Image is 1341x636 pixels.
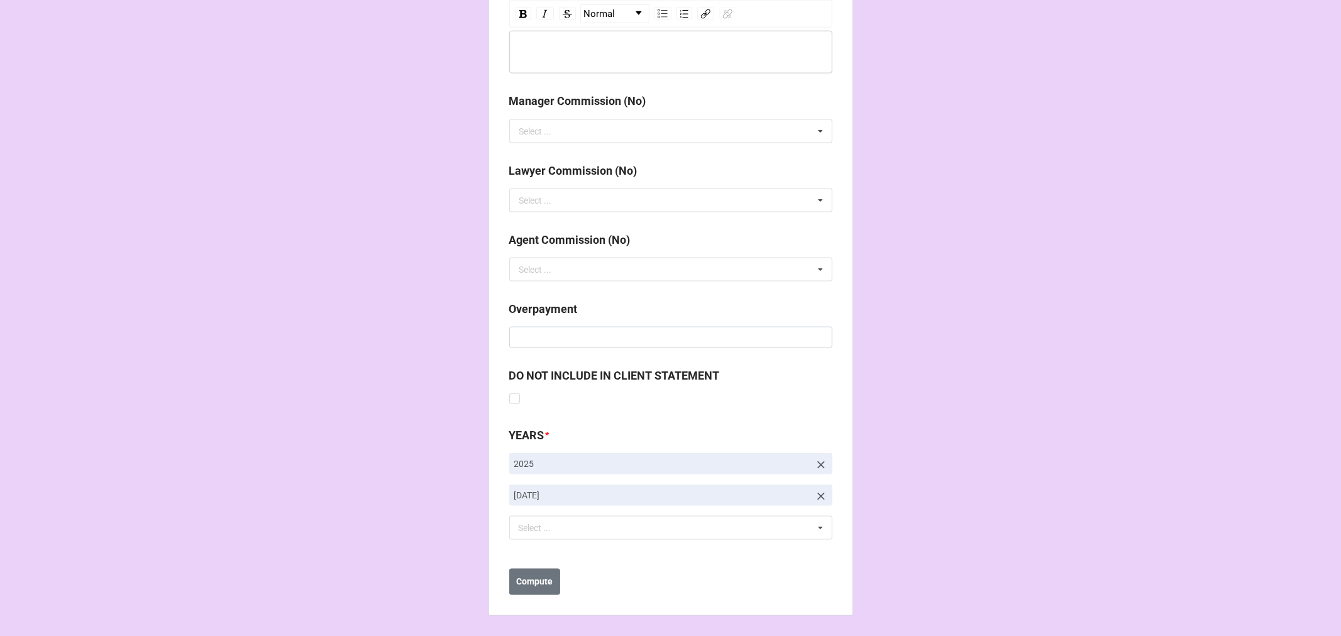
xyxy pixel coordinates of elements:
[516,8,531,20] div: Bold
[514,489,810,502] p: [DATE]
[516,45,827,59] div: rdw-editor
[519,265,552,274] div: Select ...
[509,569,560,595] button: Compute
[695,4,739,23] div: rdw-link-control
[513,4,578,23] div: rdw-inline-control
[514,458,810,470] p: 2025
[697,8,714,20] div: Link
[651,4,695,23] div: rdw-list-control
[509,367,720,385] label: DO NOT INCLUDE IN CLIENT STATEMENT
[519,196,552,205] div: Select ...
[536,8,554,20] div: Italic
[580,4,649,23] div: rdw-dropdown
[719,8,736,20] div: Unlink
[509,162,637,180] label: Lawyer Commission (No)
[578,4,651,23] div: rdw-block-control
[654,8,671,20] div: Unordered
[516,521,570,535] div: Select ...
[584,7,615,22] span: Normal
[509,92,646,110] label: Manager Commission (No)
[519,127,552,136] div: Select ...
[509,427,544,444] label: YEARS
[509,231,631,249] label: Agent Commission (No)
[509,300,578,318] label: Overpayment
[581,5,649,23] a: Block Type
[676,8,692,20] div: Ordered
[559,8,576,20] div: Strikethrough
[516,576,553,589] b: Compute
